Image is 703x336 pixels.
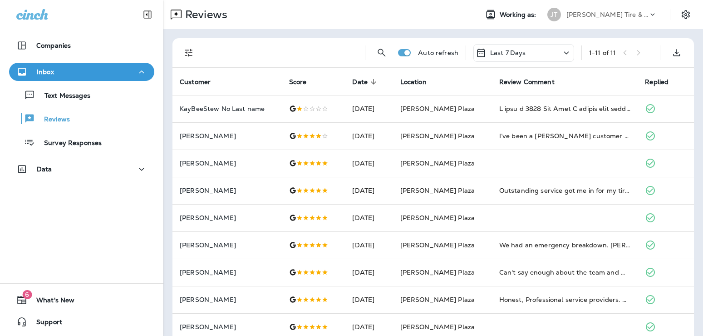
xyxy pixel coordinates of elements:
p: [PERSON_NAME] [180,323,275,331]
button: Companies [9,36,154,55]
button: Data [9,160,154,178]
span: Support [27,318,62,329]
span: Working as: [500,11,538,19]
p: Inbox [37,68,54,75]
span: [PERSON_NAME] Plaza [400,268,475,276]
span: Customer [180,78,222,86]
div: Can't say enough about the team and management here. I've taken both my vehicles here and always ... [499,268,631,277]
span: [PERSON_NAME] Plaza [400,105,475,113]
span: Date [352,78,379,86]
p: [PERSON_NAME] [180,160,275,167]
p: Reviews [35,115,70,124]
span: Location [400,78,427,86]
button: Text Messages [9,85,154,105]
span: Score [289,78,307,86]
span: Review Comment [499,78,555,86]
button: Search Reviews [373,44,391,62]
span: [PERSON_NAME] Plaza [400,323,475,331]
div: JT [547,8,561,21]
button: Support [9,313,154,331]
span: Customer [180,78,211,86]
p: Reviews [182,8,227,21]
p: Data [37,165,52,173]
span: Replied [645,78,669,86]
p: [PERSON_NAME] [180,241,275,249]
span: [PERSON_NAME] Plaza [400,132,475,140]
div: Honest, Professional service providers. Highly recommend them for car care and will use them in t... [499,295,631,304]
button: 6What's New [9,291,154,309]
p: [PERSON_NAME] [180,296,275,303]
button: Inbox [9,63,154,81]
p: Survey Responses [35,139,102,148]
p: [PERSON_NAME] [180,214,275,221]
td: [DATE] [345,177,393,204]
span: What's New [27,296,74,307]
span: Replied [645,78,680,86]
p: Companies [36,42,71,49]
p: [PERSON_NAME] [180,187,275,194]
span: Review Comment [499,78,566,86]
p: Text Messages [35,92,90,100]
span: [PERSON_NAME] Plaza [400,214,475,222]
td: [DATE] [345,150,393,177]
td: [DATE] [345,231,393,259]
span: 6 [22,290,32,299]
td: [DATE] [345,286,393,313]
span: Date [352,78,368,86]
span: Location [400,78,438,86]
button: Settings [678,6,694,23]
div: Outstanding service got me in for my tires a day earlier overall very pleased with the service at... [499,186,631,195]
button: Reviews [9,109,154,128]
td: [DATE] [345,204,393,231]
div: I’ve been a Jensen customer for 15 years and they have always been friendly and very helpful. [499,131,631,140]
p: KayBeeStew No Last name [180,105,275,112]
p: Last 7 Days [490,49,526,56]
td: [DATE] [345,95,393,122]
p: [PERSON_NAME] [180,132,275,140]
td: [DATE] [345,259,393,286]
span: [PERSON_NAME] Plaza [400,159,475,167]
button: Export as CSV [668,44,686,62]
p: [PERSON_NAME] [180,269,275,276]
p: [PERSON_NAME] Tire & Auto [566,11,648,18]
div: I have a 2015 Kia Soul I bought used about three weeks before the visit to this Jensen location. ... [499,104,631,113]
button: Filters [180,44,198,62]
p: Auto refresh [418,49,458,56]
button: Survey Responses [9,133,154,152]
span: [PERSON_NAME] Plaza [400,241,475,249]
span: [PERSON_NAME] Plaza [400,296,475,304]
button: Collapse Sidebar [135,5,160,24]
div: 1 - 11 of 11 [589,49,616,56]
span: [PERSON_NAME] Plaza [400,186,475,195]
td: [DATE] [345,122,393,150]
div: We had an emergency breakdown. Jenson took the car right away. Did a great job explaining the iss... [499,241,631,250]
span: Score [289,78,319,86]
